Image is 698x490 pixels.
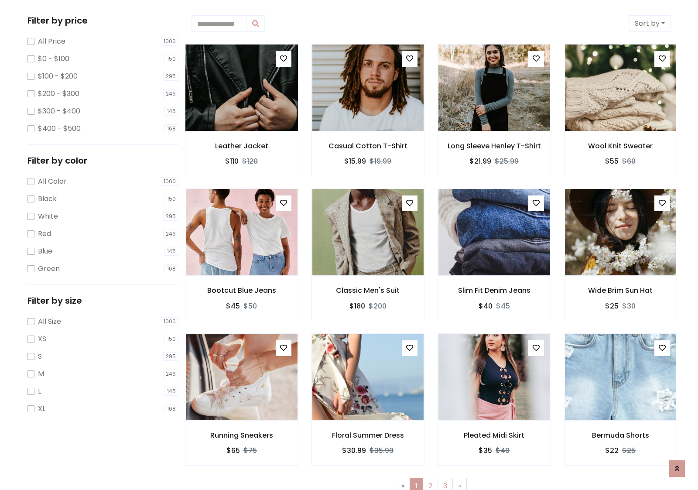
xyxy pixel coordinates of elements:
h6: Bootcut Blue Jeans [185,286,298,295]
button: Sort by [629,15,671,32]
del: $35.99 [370,445,393,456]
del: $25.99 [495,156,519,166]
label: $200 - $300 [38,89,79,99]
h5: Filter by price [27,15,178,26]
del: $120 [242,156,258,166]
label: L [38,386,41,397]
label: XL [38,404,45,414]
span: 1000 [161,37,178,46]
span: 150 [164,195,178,203]
del: $25 [622,445,636,456]
span: 246 [163,370,178,378]
label: $400 - $500 [38,123,81,134]
h6: $110 [225,157,239,165]
h6: $21.99 [469,157,491,165]
label: All Color [38,176,67,187]
h6: $180 [349,302,365,310]
h6: $35 [479,446,492,455]
span: 295 [163,72,178,81]
span: 150 [164,335,178,343]
del: $30 [622,301,636,311]
h6: $15.99 [344,157,366,165]
label: White [38,211,58,222]
del: $50 [243,301,257,311]
span: 246 [163,230,178,238]
label: XS [38,334,46,344]
span: 145 [164,247,178,256]
span: 295 [163,352,178,361]
h5: Filter by color [27,155,178,166]
span: 145 [164,387,178,396]
span: 1000 [161,317,178,326]
h6: $30.99 [342,446,366,455]
h6: Wide Brim Sun Hat [565,286,677,295]
h6: $25 [605,302,619,310]
label: All Price [38,36,65,47]
label: $100 - $200 [38,71,78,82]
del: $40 [496,445,510,456]
span: 150 [164,55,178,63]
h6: Slim Fit Denim Jeans [438,286,551,295]
h6: $22 [605,446,619,455]
span: 1000 [161,177,178,186]
del: $60 [622,156,636,166]
label: S [38,351,42,362]
del: $75 [243,445,257,456]
span: 145 [164,107,178,116]
span: 295 [163,212,178,221]
h6: $55 [605,157,619,165]
h6: Bermuda Shorts [565,431,677,439]
label: Red [38,229,51,239]
label: Black [38,194,57,204]
h6: Casual Cotton T-Shirt [312,142,424,150]
del: $19.99 [370,156,391,166]
span: 168 [164,264,178,273]
span: 168 [164,124,178,133]
label: Blue [38,246,52,257]
h5: Filter by size [27,295,178,306]
span: 168 [164,404,178,413]
del: $200 [369,301,387,311]
h6: Long Sleeve Henley T-Shirt [438,142,551,150]
label: All Size [38,316,61,327]
h6: Wool Knit Sweater [565,142,677,150]
label: $0 - $100 [38,54,69,64]
h6: Pleated Midi Skirt [438,431,551,439]
label: M [38,369,44,379]
h6: Leather Jacket [185,142,298,150]
h6: Classic Men's Suit [312,286,424,295]
label: $300 - $400 [38,106,80,117]
h6: Running Sneakers [185,431,298,439]
h6: $40 [479,302,493,310]
span: 246 [163,89,178,98]
h6: $45 [226,302,240,310]
h6: $65 [226,446,240,455]
del: $45 [496,301,510,311]
label: Green [38,264,60,274]
h6: Floral Summer Dress [312,431,424,439]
